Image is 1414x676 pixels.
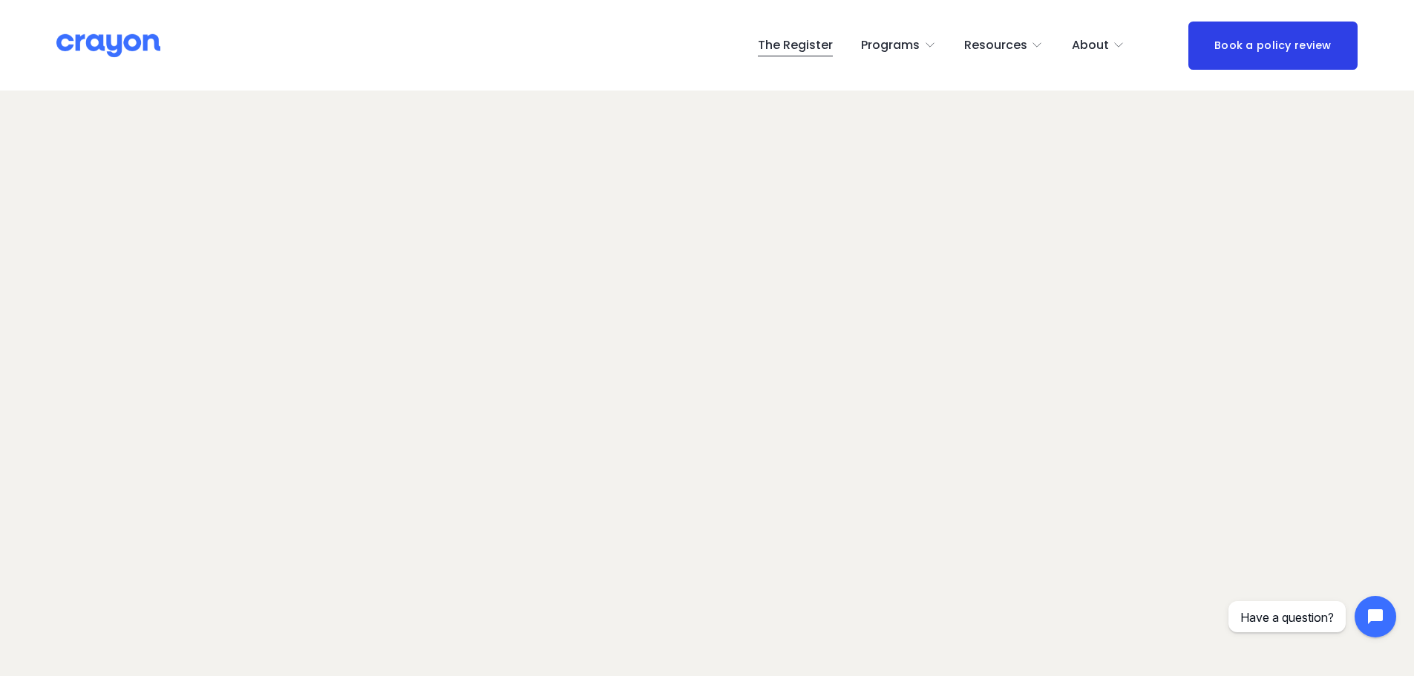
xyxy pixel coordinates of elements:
[861,35,920,56] span: Programs
[861,33,936,57] a: folder dropdown
[1188,22,1358,70] a: Book a policy review
[758,33,833,57] a: The Register
[56,33,160,59] img: Crayon
[1072,35,1109,56] span: About
[964,35,1027,56] span: Resources
[964,33,1044,57] a: folder dropdown
[1072,33,1125,57] a: folder dropdown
